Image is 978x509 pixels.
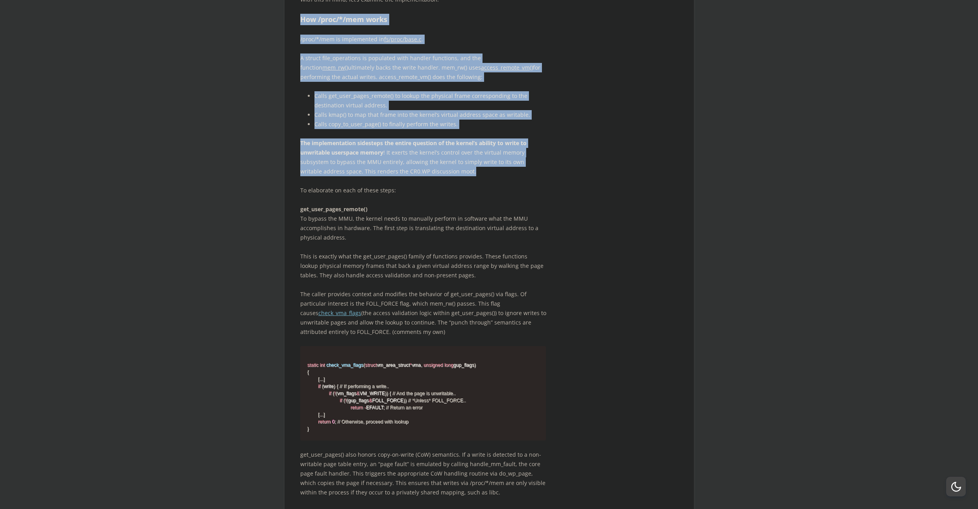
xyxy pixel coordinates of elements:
span: . [319,412,320,417]
li: Calls get_user_pages_remote() to lookup the physical frame corresponding to the destination virtu... [314,91,546,110]
span: // If performing a write.. [340,384,389,389]
span: // Return an error [386,405,423,410]
span: return [318,419,331,424]
span: 0 [332,419,335,424]
span: if [318,384,320,389]
span: ( [322,384,324,389]
span: ! [334,391,335,396]
p: /proc/*/mem is implemented in . [300,35,546,44]
span: . [321,412,322,417]
span: ( [346,398,348,403]
span: [ [318,412,319,417]
span: if [329,391,331,396]
li: Calls copy_to_user_page() to finally perform the writes. [314,120,546,129]
span: - [364,405,366,410]
span: check_vma_flags [326,362,363,368]
span: static [307,362,319,368]
span: ) [334,384,335,389]
span: int [320,362,325,368]
p: get_user_pages() also honors copy-on-write (CoW) semantics. If a write is detected to a non-writa... [300,450,546,497]
span: // Otherwise, proceed with lookup [337,419,409,424]
span: . [321,376,322,382]
span: ) [386,391,388,396]
a: access_remote_vm() [481,64,533,71]
span: . [322,412,323,417]
span: ( [333,391,334,396]
span: // *Unless* FOLL_FORCE.. [408,398,466,403]
span: ] [324,376,325,382]
span: } [307,426,309,432]
span: long [444,362,453,368]
span: ; [335,419,336,424]
span: ! [345,398,346,403]
span: return [350,405,363,410]
p: ! It exerts the kernel’s control over the virtual memory subsystem to bypass the MMU entirely, al... [300,138,546,176]
span: unsigned [423,362,443,368]
span: ) [385,391,386,396]
strong: get_user_pages_remote() [300,205,368,213]
span: ] [324,412,325,417]
span: . [322,376,323,382]
p: To elaborate on each of these steps: [300,186,546,195]
span: { [307,369,309,375]
span: ) [405,398,407,403]
span: , [421,362,422,368]
span: struct [365,362,377,368]
span: if [340,398,342,403]
a: mem_rw() [322,64,348,71]
p: To bypass the MMU, the kernel needs to manually perform in software what the MMU accomplishes in ... [300,205,546,242]
span: & [357,391,360,396]
a: fs/proc/base.c [384,35,422,43]
h2: How /proc/*/mem works [300,14,546,25]
span: ( [336,391,337,396]
a: check_vma_flags [318,309,361,317]
span: [ [318,376,319,382]
span: & [369,398,372,403]
li: Calls kmap() to map that frame into the kernel’s virtual address space as writable. [314,110,546,120]
p: A struct file_operations is populated with handler functions, and the function ultimately backs t... [300,53,546,82]
span: . [319,376,320,382]
span: { [336,384,338,389]
span: ( [363,362,365,368]
strong: The implementation sidesteps the entire question of the kernel’s ability to write to unwritable u... [300,139,527,156]
span: ( [344,398,345,403]
span: ) [403,398,405,403]
p: This is exactly what the get_user_pages() family of functions provides. These functions lookup ph... [300,252,546,337]
span: // And the page is unwritable.. [392,391,456,396]
span: ; [383,405,385,410]
span: ) [474,362,476,368]
span: { [389,391,391,396]
code: vm_area_struct vma gup_flags write vm_flags VM_WRITE gup_flags FOLL_FORCE EFAULT [307,354,539,432]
